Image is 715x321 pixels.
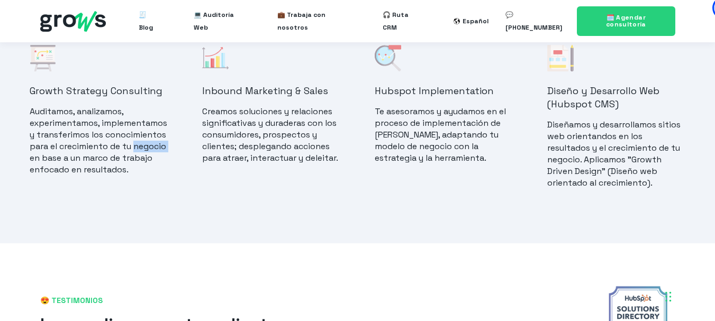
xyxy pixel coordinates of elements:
[665,281,672,313] div: Arrastrar
[30,106,168,176] p: Auditamos, analizamos, experimentamos, implementamos y transferimos los conocimientos para el cre...
[524,186,715,321] div: Widget de chat
[505,4,564,38] a: 💬 [PHONE_NUMBER]
[375,84,513,97] h4: Hubspot Implementation
[202,84,341,97] h4: Inbound Marketing & Sales
[606,13,646,29] span: 🗓️ Agendar consultoría
[375,106,513,164] p: Te asesoramos y ayudamos en el proceso de implementación de [PERSON_NAME], adaptando tu modelo de...
[463,15,488,27] div: Español
[40,296,563,306] span: 😍 TESTIMONIOS
[30,45,56,71] img: 001-strategy
[383,4,420,38] a: 🎧 Ruta CRM
[375,45,401,71] img: 021-analysis
[202,106,341,164] p: Creamos soluciones y relaciones significativas y duraderas con los consumidores, prospectos y cli...
[577,6,675,36] a: 🗓️ Agendar consultoría
[40,11,106,32] img: grows - hubspot
[547,84,686,111] h4: Diseño y Desarrollo Web (Hubspot CMS)
[30,84,168,97] h4: Growth Strategy Consulting
[524,186,715,321] iframe: Chat Widget
[547,45,574,71] img: Diseño y Desarrollo Web (Hubspot CMS)
[277,4,349,38] a: 💼 Trabaja con nosotros
[194,4,243,38] a: 💻 Auditoría Web
[547,119,686,189] p: Diseñamos y desarrollamos sitios web orientandos en los resultados y el crecimiento de tu negocio...
[202,45,229,71] img: 002-statistics
[139,4,160,38] a: 🧾 Blog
